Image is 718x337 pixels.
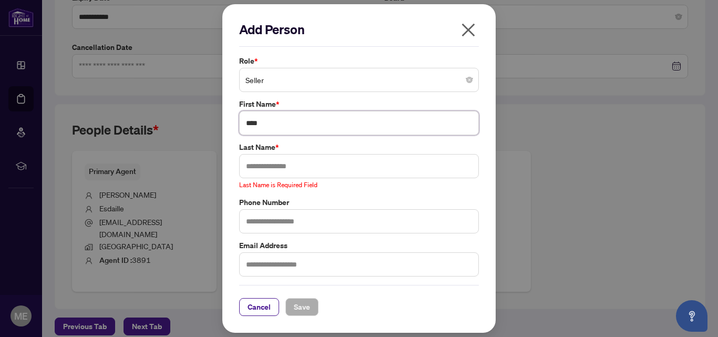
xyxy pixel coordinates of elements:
[239,55,479,67] label: Role
[239,197,479,208] label: Phone Number
[245,70,473,90] span: Seller
[239,98,479,110] label: First Name
[676,300,707,332] button: Open asap
[239,298,279,316] button: Cancel
[248,299,271,315] span: Cancel
[285,298,319,316] button: Save
[466,77,473,83] span: close-circle
[239,141,479,153] label: Last Name
[239,181,317,189] span: Last Name is Required Field
[460,22,477,38] span: close
[239,21,479,38] h2: Add Person
[239,240,479,251] label: Email Address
